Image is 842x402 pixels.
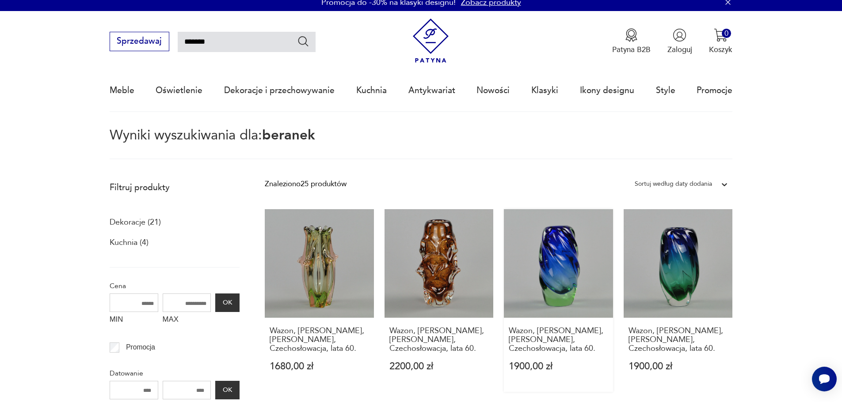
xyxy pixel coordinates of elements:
p: Wyniki wyszukiwania dla: [110,129,733,159]
p: Datowanie [110,368,240,379]
a: Antykwariat [408,70,455,111]
p: Koszyk [709,45,732,55]
div: 0 [722,29,731,38]
a: Dekoracje (21) [110,215,161,230]
img: Patyna - sklep z meblami i dekoracjami vintage [408,19,453,63]
label: MAX [163,312,211,329]
button: OK [215,381,239,399]
button: Sprzedawaj [110,32,169,51]
h3: Wazon, [PERSON_NAME], [PERSON_NAME], Czechosłowacja, lata 60. [389,327,489,353]
p: Filtruj produkty [110,182,240,193]
a: Kuchnia (4) [110,235,149,250]
span: beranek [262,126,315,144]
button: Zaloguj [667,28,692,55]
a: Klasyki [531,70,558,111]
h3: Wazon, [PERSON_NAME], [PERSON_NAME], Czechosłowacja, lata 60. [629,327,728,353]
a: Wazon, Jaroslav Beranek, Huta Skrdlovice, Czechosłowacja, lata 60.Wazon, [PERSON_NAME], [PERSON_N... [265,209,374,392]
div: Sortuj według daty dodania [635,178,712,190]
a: Style [656,70,675,111]
a: Dekoracje i przechowywanie [224,70,335,111]
a: Wazon, Jaroslav Beranek, Huta Skrdlovice, Czechosłowacja, lata 60.Wazon, [PERSON_NAME], [PERSON_N... [624,209,733,392]
a: Oświetlenie [156,70,202,111]
button: Patyna B2B [612,28,651,55]
p: 2200,00 zł [389,362,489,371]
a: Wazon, Jaroslav Beranek, Huta Skrdlovice, Czechosłowacja, lata 60.Wazon, [PERSON_NAME], [PERSON_N... [504,209,613,392]
p: Patyna B2B [612,45,651,55]
a: Ikona medaluPatyna B2B [612,28,651,55]
button: OK [215,293,239,312]
h3: Wazon, [PERSON_NAME], [PERSON_NAME], Czechosłowacja, lata 60. [509,327,608,353]
div: Znaleziono 25 produktów [265,178,347,190]
button: 0Koszyk [709,28,732,55]
a: Wazon, Jaroslav Beranek, Huta Skrdlovice, Czechosłowacja, lata 60.Wazon, [PERSON_NAME], [PERSON_N... [385,209,494,392]
a: Sprzedawaj [110,38,169,45]
button: Szukaj [297,35,310,48]
a: Meble [110,70,134,111]
p: Promocja [126,342,155,353]
img: Ikonka użytkownika [673,28,686,42]
p: Zaloguj [667,45,692,55]
a: Promocje [697,70,732,111]
a: Ikony designu [580,70,634,111]
img: Ikona medalu [625,28,638,42]
a: Nowości [476,70,510,111]
p: 1900,00 zł [509,362,608,371]
p: Cena [110,280,240,292]
img: Ikona koszyka [714,28,728,42]
a: Kuchnia [356,70,387,111]
label: MIN [110,312,158,329]
h3: Wazon, [PERSON_NAME], [PERSON_NAME], Czechosłowacja, lata 60. [270,327,369,353]
p: 1680,00 zł [270,362,369,371]
p: 1900,00 zł [629,362,728,371]
iframe: Smartsupp widget button [812,367,837,391]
